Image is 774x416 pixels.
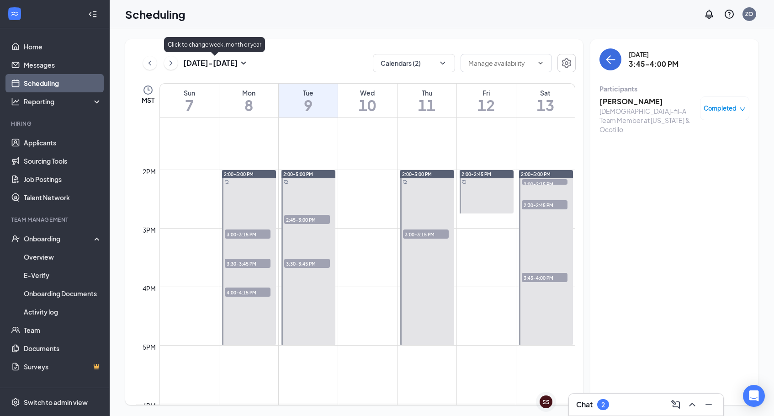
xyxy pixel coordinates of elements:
button: ChevronRight [164,56,178,70]
div: ZO [745,10,753,18]
svg: Sync [403,180,407,184]
h1: 11 [398,97,456,113]
a: September 8, 2025 [219,84,278,117]
a: Scheduling [24,74,102,92]
a: Applicants [24,133,102,152]
div: 2pm [141,166,158,176]
div: Sat [516,88,575,97]
a: Home [24,37,102,56]
span: 2:00-5:00 PM [224,171,254,177]
svg: ComposeMessage [670,399,681,410]
div: Tue [279,88,338,97]
svg: Settings [11,398,20,407]
div: [DEMOGRAPHIC_DATA]-fil-A Team Member at [US_STATE] & Ocotillo [599,107,695,134]
span: 2:45-3:00 PM [284,215,330,224]
svg: ChevronUp [687,399,698,410]
div: 6pm [141,400,158,411]
a: Overview [24,248,102,266]
a: Team [24,321,102,339]
span: 4:00-4:15 PM [225,288,270,297]
svg: Sync [284,180,288,184]
a: September 7, 2025 [160,84,219,117]
a: Talent Network [24,188,102,207]
h1: 9 [279,97,338,113]
span: Completed [704,104,737,113]
svg: ChevronRight [166,58,175,69]
svg: WorkstreamLogo [10,9,19,18]
div: 3pm [141,225,158,235]
button: Calendars (2)ChevronDown [373,54,455,72]
svg: SmallChevronDown [238,58,249,69]
svg: Analysis [11,97,20,106]
div: Participants [599,84,749,93]
h1: 10 [338,97,397,113]
div: Team Management [11,216,100,224]
div: Open Intercom Messenger [743,385,765,407]
a: September 9, 2025 [279,84,338,117]
svg: UserCheck [11,234,20,243]
span: 2:30-2:45 PM [522,200,567,209]
svg: Sync [462,180,467,184]
div: Wed [338,88,397,97]
span: 2:00-2:45 PM [461,171,491,177]
span: down [739,106,746,112]
svg: Collapse [88,10,97,19]
a: SurveysCrown [24,357,102,376]
h3: 3:45-4:00 PM [629,59,679,69]
div: [DATE] [629,50,679,59]
a: September 13, 2025 [516,84,575,117]
span: 3:00-3:15 PM [403,229,449,239]
h1: 7 [160,97,219,113]
svg: ArrowLeft [605,54,616,65]
span: 2:00-5:00 PM [402,171,432,177]
span: 3:00-3:15 PM [225,229,270,239]
div: Switch to admin view [24,398,88,407]
svg: QuestionInfo [724,9,735,20]
div: Hiring [11,120,100,128]
div: Thu [398,88,456,97]
div: Fri [457,88,516,97]
div: 2 [601,401,605,409]
svg: ChevronDown [438,59,447,68]
a: Documents [24,339,102,357]
svg: Settings [561,58,572,69]
button: ChevronUp [685,397,700,412]
h3: Chat [576,400,593,410]
span: 2:00-5:00 PM [521,171,551,177]
a: Sourcing Tools [24,152,102,170]
a: Messages [24,56,102,74]
h3: [PERSON_NAME] [599,96,695,107]
h1: 13 [516,97,575,113]
input: Manage availability [468,58,533,68]
a: Job Postings [24,170,102,188]
a: September 10, 2025 [338,84,397,117]
div: Mon [219,88,278,97]
div: Click to change week, month or year [164,37,265,52]
span: 2:00-2:15 PM [522,179,567,188]
svg: Minimize [703,399,714,410]
button: ComposeMessage [668,397,683,412]
svg: Sync [224,180,229,184]
svg: Clock [143,85,154,96]
button: back-button [599,48,621,70]
span: MST [142,96,154,105]
svg: ChevronDown [537,59,544,67]
div: Sun [160,88,219,97]
button: ChevronLeft [143,56,157,70]
a: September 12, 2025 [457,84,516,117]
span: 3:45-4:00 PM [522,273,567,282]
span: 3:30-3:45 PM [284,259,330,268]
svg: Notifications [704,9,715,20]
h1: 12 [457,97,516,113]
h3: [DATE] - [DATE] [183,58,238,68]
div: 5pm [141,342,158,352]
span: 2:00-5:00 PM [283,171,313,177]
a: Onboarding Documents [24,284,102,303]
div: 4pm [141,283,158,293]
div: Reporting [24,97,102,106]
div: SS [542,398,550,406]
h1: Scheduling [125,6,186,22]
span: 3:30-3:45 PM [225,259,270,268]
a: September 11, 2025 [398,84,456,117]
button: Settings [557,54,576,72]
